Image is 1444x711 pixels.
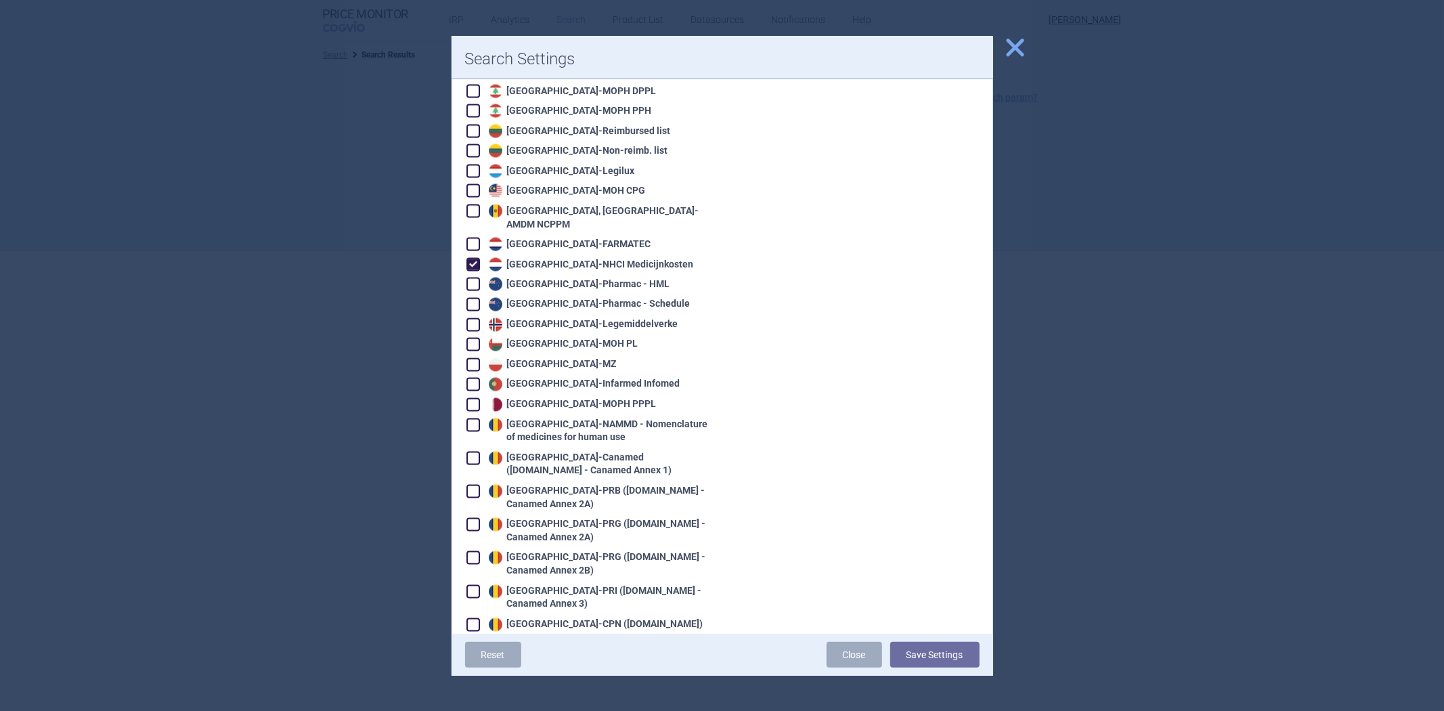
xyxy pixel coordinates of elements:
div: [GEOGRAPHIC_DATA] - NAMMD - Nomenclature of medicines for human use [485,418,709,445]
div: [GEOGRAPHIC_DATA] - MOH PL [485,338,638,351]
div: [GEOGRAPHIC_DATA] - MOPH PPH [485,104,652,118]
img: Malaysia [489,184,502,198]
img: Romania [489,485,502,498]
img: Romania [489,551,502,565]
div: [GEOGRAPHIC_DATA] - CPN ([DOMAIN_NAME]) [485,618,703,632]
div: [GEOGRAPHIC_DATA] - PRB ([DOMAIN_NAME] - Canamed Annex 2A) [485,485,709,511]
img: Poland [489,358,502,372]
div: [GEOGRAPHIC_DATA] - FARMATEC [485,238,651,251]
h1: Search Settings [465,49,980,69]
div: [GEOGRAPHIC_DATA] - MOPH DPPL [485,85,657,98]
div: [GEOGRAPHIC_DATA] - PRG ([DOMAIN_NAME] - Canamed Annex 2B) [485,551,709,578]
div: [GEOGRAPHIC_DATA] - Legemiddelverke [485,318,678,332]
img: Romania [489,618,502,632]
div: [GEOGRAPHIC_DATA] - NHCI Medicijnkosten [485,258,694,272]
div: [GEOGRAPHIC_DATA] - PRG ([DOMAIN_NAME] - Canamed Annex 2A) [485,518,709,544]
div: [GEOGRAPHIC_DATA] - Infarmed Infomed [485,378,680,391]
div: [GEOGRAPHIC_DATA] - Non-reimb. list [485,144,668,158]
img: Romania [489,452,502,465]
button: Save Settings [890,642,980,668]
img: Netherlands [489,258,502,272]
div: [GEOGRAPHIC_DATA], [GEOGRAPHIC_DATA] - AMDM NCPPM [485,204,709,231]
img: Norway [489,318,502,332]
a: Close [827,642,882,668]
img: Netherlands [489,238,502,251]
div: [GEOGRAPHIC_DATA] - Pharmac - Schedule [485,298,691,311]
div: [GEOGRAPHIC_DATA] - MOH CPG [485,184,646,198]
img: Lithuania [489,125,502,138]
img: New Zealand [489,278,502,291]
img: Portugal [489,378,502,391]
div: [GEOGRAPHIC_DATA] - Legilux [485,165,635,178]
img: Qatar [489,398,502,412]
div: [GEOGRAPHIC_DATA] - Reimbursed list [485,125,671,138]
div: [GEOGRAPHIC_DATA] - PRI ([DOMAIN_NAME] - Canamed Annex 3) [485,585,709,611]
img: Lebanon [489,104,502,118]
div: [GEOGRAPHIC_DATA] - MOPH PPPL [485,398,657,412]
img: Moldova, Republic of [489,204,502,218]
img: Romania [489,585,502,599]
div: [GEOGRAPHIC_DATA] - Pharmac - HML [485,278,670,291]
img: Lithuania [489,144,502,158]
div: [GEOGRAPHIC_DATA] - Canamed ([DOMAIN_NAME] - Canamed Annex 1) [485,452,709,478]
img: Romania [489,418,502,432]
img: New Zealand [489,298,502,311]
img: Oman [489,338,502,351]
img: Romania [489,518,502,532]
a: Reset [465,642,521,668]
img: Lebanon [489,85,502,98]
img: Luxembourg [489,165,502,178]
div: [GEOGRAPHIC_DATA] - MZ [485,358,617,372]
